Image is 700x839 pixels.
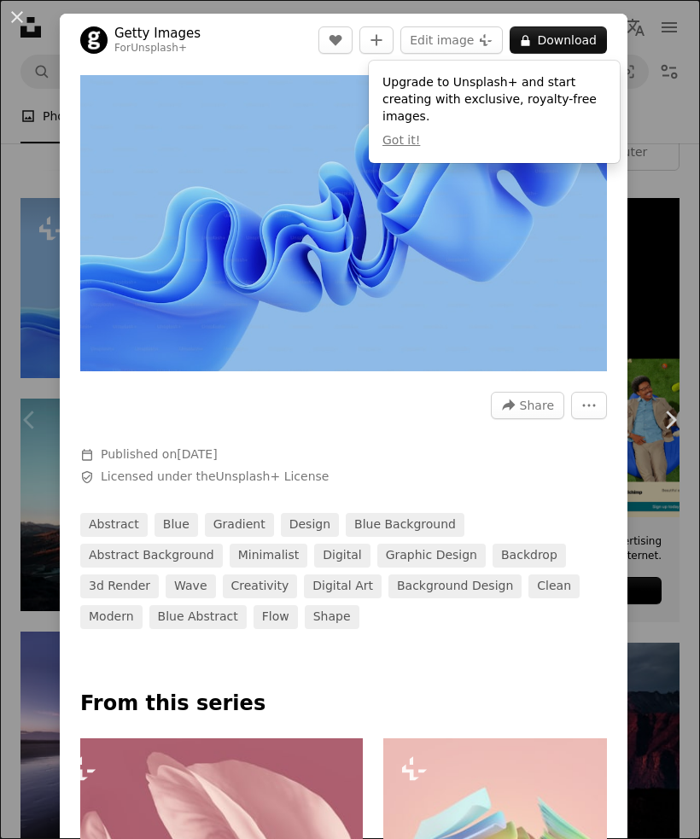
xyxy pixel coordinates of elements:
[80,690,607,718] p: From this series
[359,26,394,54] button: Add to Collection
[528,574,580,598] a: clean
[80,26,108,54] img: Go to Getty Images's profile
[80,544,223,568] a: abstract background
[80,75,607,371] img: 3d render, abstract modern blue background, folded ribbons macro, fashion wallpaper with wavy lay...
[101,469,329,486] span: Licensed under the
[205,513,274,537] a: gradient
[571,392,607,419] button: More Actions
[369,61,620,163] div: Upgrade to Unsplash+ and start creating with exclusive, royalty-free images.
[304,574,382,598] a: digital art
[400,26,503,54] button: Edit image
[80,605,143,629] a: modern
[388,574,522,598] a: background design
[177,447,217,461] time: April 13, 2023 at 9:15:47 PM GMT+5:30
[520,393,554,418] span: Share
[80,574,159,598] a: 3d render
[223,574,298,598] a: creativity
[493,544,566,568] a: backdrop
[149,605,247,629] a: blue abstract
[640,338,700,502] a: Next
[216,469,330,483] a: Unsplash+ License
[377,544,486,568] a: graphic design
[101,447,218,461] span: Published on
[80,513,148,537] a: abstract
[510,26,607,54] button: Download
[80,75,607,371] button: Zoom in on this image
[230,544,308,568] a: minimalist
[114,25,201,42] a: Getty Images
[166,574,215,598] a: wave
[382,132,420,149] button: Got it!
[346,513,464,537] a: blue background
[305,605,359,629] a: shape
[314,544,370,568] a: digital
[254,605,298,629] a: flow
[114,42,201,55] div: For
[491,392,564,419] button: Share this image
[281,513,339,537] a: design
[155,513,198,537] a: blue
[318,26,353,54] button: Like
[131,42,187,54] a: Unsplash+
